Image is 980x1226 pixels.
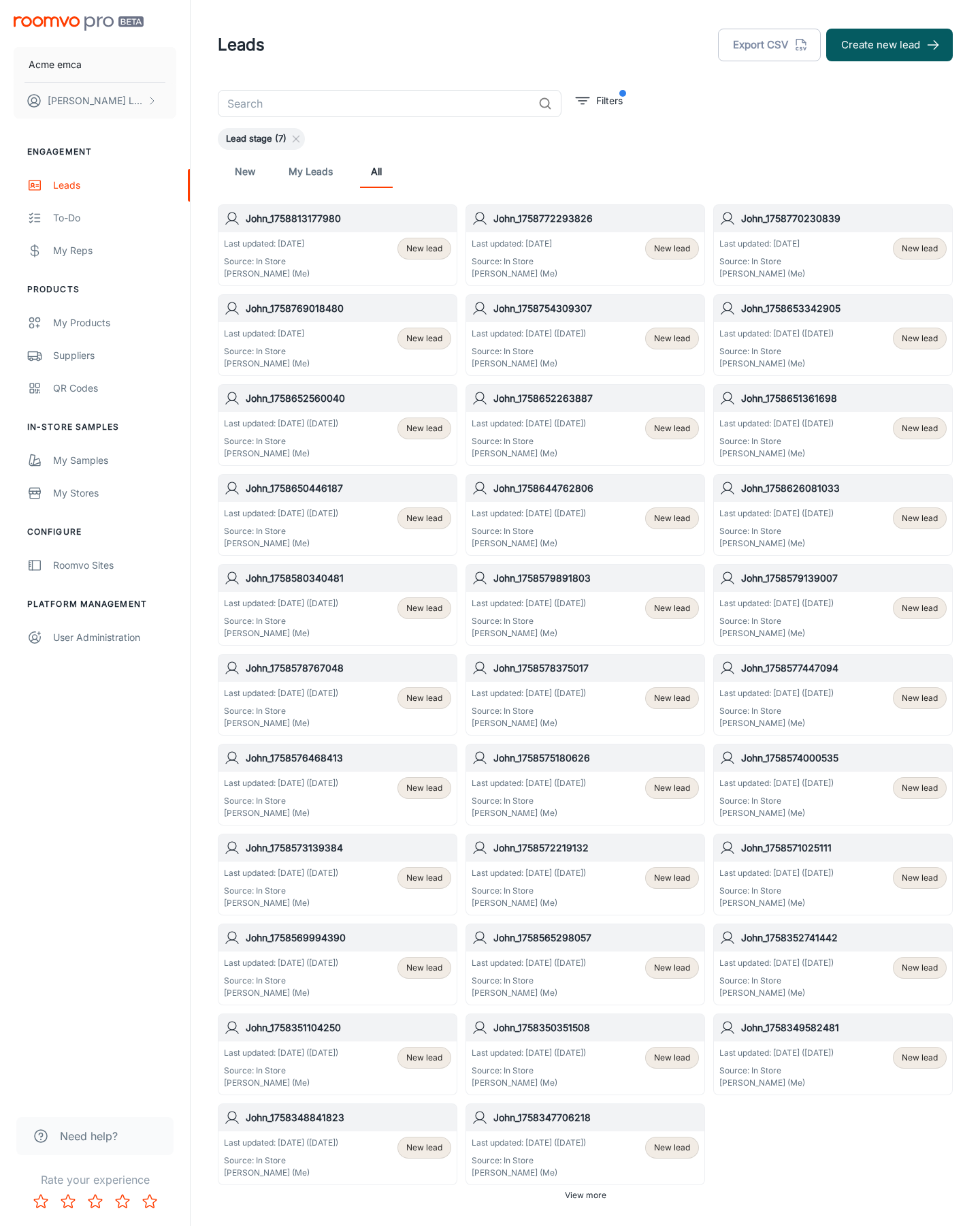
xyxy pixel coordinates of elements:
p: Last updated: [DATE] ([DATE]) [224,418,338,430]
div: Roomvo Sites [53,558,176,573]
span: New lead [654,602,690,614]
h6: John_1758652560040 [246,391,451,406]
a: John_1758770230839Last updated: [DATE]Source: In Store[PERSON_NAME] (Me)New lead [713,204,953,286]
p: [PERSON_NAME] (Me) [472,627,586,640]
div: My Stores [53,486,176,501]
p: Source: In Store [472,255,557,268]
span: New lead [902,692,938,704]
p: Source: In Store [719,345,834,358]
h6: John_1758644762806 [493,481,699,496]
p: [PERSON_NAME] (Me) [472,537,586,550]
p: [PERSON_NAME] (Me) [472,807,586,819]
div: Lead stage (7) [218,128,305,150]
h6: John_1758652263887 [493,391,699,406]
p: Source: In Store [472,345,586,358]
p: Source: In Store [224,615,338,627]
p: Source: In Store [224,795,338,807]
p: Source: In Store [719,525,834,537]
button: Rate 2 star [54,1188,82,1215]
p: [PERSON_NAME] (Me) [472,897,586,909]
p: Source: In Store [224,885,338,897]
p: [PERSON_NAME] (Me) [719,987,834,999]
p: Source: In Store [719,1065,834,1077]
div: To-do [53,210,176,225]
a: John_1758575180626Last updated: [DATE] ([DATE])Source: In Store[PERSON_NAME] (Me)New lead [465,744,705,826]
h6: John_1758579139007 [741,571,947,586]
p: Source: In Store [719,975,834,987]
h6: John_1758348841823 [246,1110,451,1125]
p: Source: In Store [719,255,805,268]
input: Search [218,90,533,117]
h6: John_1758349582481 [741,1020,947,1035]
a: New [229,155,261,188]
h6: John_1758572219132 [493,840,699,855]
a: John_1758349582481Last updated: [DATE] ([DATE])Source: In Store[PERSON_NAME] (Me)New lead [713,1013,953,1095]
span: New lead [902,332,938,345]
p: Source: In Store [472,885,586,897]
h6: John_1758347706218 [493,1110,699,1125]
p: Last updated: [DATE] ([DATE]) [472,328,586,340]
p: Source: In Store [224,435,338,447]
a: John_1758579891803Last updated: [DATE] ([DATE])Source: In Store[PERSON_NAME] (Me)New lead [465,564,705,646]
p: Last updated: [DATE] ([DATE]) [719,777,834,789]
p: [PERSON_NAME] (Me) [472,268,557,280]
p: Last updated: [DATE] ([DATE]) [472,507,586,520]
p: Last updated: [DATE] [719,238,805,250]
span: New lead [406,962,442,974]
h6: John_1758578767048 [246,661,451,676]
p: Source: In Store [472,795,586,807]
p: Last updated: [DATE] ([DATE]) [472,867,586,879]
p: [PERSON_NAME] (Me) [719,1077,834,1089]
p: Last updated: [DATE] ([DATE]) [472,1047,586,1059]
p: [PERSON_NAME] (Me) [224,987,338,999]
a: John_1758565298057Last updated: [DATE] ([DATE])Source: In Store[PERSON_NAME] (Me)New lead [465,924,705,1005]
p: Last updated: [DATE] ([DATE]) [224,687,338,700]
span: New lead [406,1052,442,1064]
p: Source: In Store [224,1065,338,1077]
p: Source: In Store [472,435,586,447]
a: John_1758650446187Last updated: [DATE] ([DATE])Source: In Store[PERSON_NAME] (Me)New lead [218,474,457,556]
span: New lead [406,872,442,884]
p: [PERSON_NAME] (Me) [472,447,586,460]
a: John_1758580340481Last updated: [DATE] ([DATE])Source: In Store[PERSON_NAME] (Me)New lead [218,564,457,646]
p: Source: In Store [224,255,310,268]
p: Last updated: [DATE] ([DATE]) [224,507,338,520]
a: John_1758352741442Last updated: [DATE] ([DATE])Source: In Store[PERSON_NAME] (Me)New lead [713,924,953,1005]
a: John_1758351104250Last updated: [DATE] ([DATE])Source: In Store[PERSON_NAME] (Me)New lead [218,1013,457,1095]
a: John_1758576468413Last updated: [DATE] ([DATE])Source: In Store[PERSON_NAME] (Me)New lead [218,744,457,826]
h6: John_1758351104250 [246,1020,451,1035]
p: Source: In Store [224,975,338,987]
button: Acme emca [14,47,176,82]
a: John_1758651361698Last updated: [DATE] ([DATE])Source: In Store[PERSON_NAME] (Me)New lead [713,384,953,466]
h6: John_1758626081033 [741,481,947,496]
a: John_1758644762806Last updated: [DATE] ([DATE])Source: In Store[PERSON_NAME] (Me)New lead [465,474,705,556]
p: [PERSON_NAME] (Me) [472,1077,586,1089]
span: New lead [654,512,690,524]
p: Source: In Store [719,795,834,807]
p: [PERSON_NAME] (Me) [224,268,310,280]
p: [PERSON_NAME] (Me) [472,717,586,729]
div: User Administration [53,630,176,645]
h1: Leads [218,33,265,57]
span: New lead [406,422,442,435]
p: Source: In Store [472,615,586,627]
p: [PERSON_NAME] (Me) [224,447,338,460]
div: Suppliers [53,348,176,363]
img: Roomvo PRO Beta [14,16,144,31]
p: Source: In Store [472,705,586,717]
a: John_1758573139384Last updated: [DATE] ([DATE])Source: In Store[PERSON_NAME] (Me)New lead [218,834,457,915]
a: My Leads [289,155,333,188]
p: Last updated: [DATE] ([DATE]) [719,597,834,610]
p: Source: In Store [224,525,338,537]
a: John_1758626081033Last updated: [DATE] ([DATE])Source: In Store[PERSON_NAME] (Me)New lead [713,474,953,556]
button: [PERSON_NAME] Leaptools [14,83,176,119]
a: John_1758772293826Last updated: [DATE]Source: In Store[PERSON_NAME] (Me)New lead [465,204,705,286]
p: Last updated: [DATE] ([DATE]) [719,867,834,879]
div: My Samples [53,453,176,468]
a: John_1758571025111Last updated: [DATE] ([DATE])Source: In Store[PERSON_NAME] (Me)New lead [713,834,953,915]
button: Rate 1 star [27,1188,54,1215]
h6: John_1758578375017 [493,661,699,676]
p: Source: In Store [719,705,834,717]
p: Source: In Store [224,705,338,717]
span: New lead [406,602,442,614]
